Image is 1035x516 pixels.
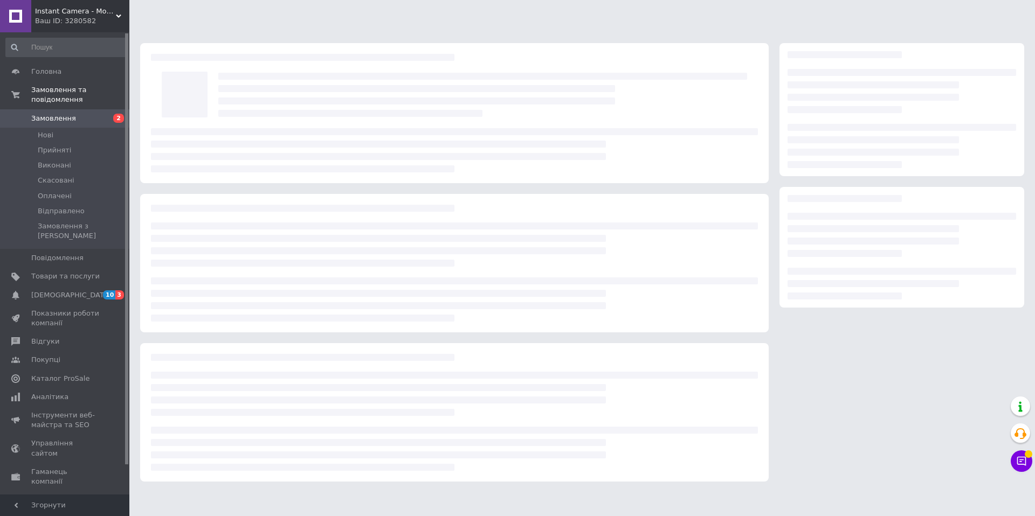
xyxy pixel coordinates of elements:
span: Instant Camera - Моментальна фотографія [35,6,116,16]
span: Управління сайтом [31,438,100,458]
span: Каталог ProSale [31,374,89,383]
span: Скасовані [38,176,74,185]
span: Оплачені [38,191,72,201]
span: Покупці [31,355,60,365]
span: Аналітика [31,392,68,402]
span: 2 [113,114,124,123]
span: Замовлення та повідомлення [31,85,129,104]
span: Інструменти веб-майстра та SEO [31,410,100,430]
span: [DEMOGRAPHIC_DATA] [31,290,111,300]
input: Пошук [5,38,127,57]
span: Відгуки [31,337,59,346]
span: Головна [31,67,61,76]
span: Замовлення з [PERSON_NAME] [38,221,126,241]
button: Чат з покупцем [1011,450,1032,472]
span: Повідомлення [31,253,84,263]
span: Замовлення [31,114,76,123]
span: Прийняті [38,145,71,155]
span: Відправлено [38,206,85,216]
span: 10 [103,290,115,299]
span: 3 [115,290,124,299]
span: Гаманець компанії [31,467,100,486]
span: Виконані [38,161,71,170]
span: Товари та послуги [31,271,100,281]
span: Нові [38,130,53,140]
span: Показники роботи компанії [31,309,100,328]
div: Ваш ID: 3280582 [35,16,129,26]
